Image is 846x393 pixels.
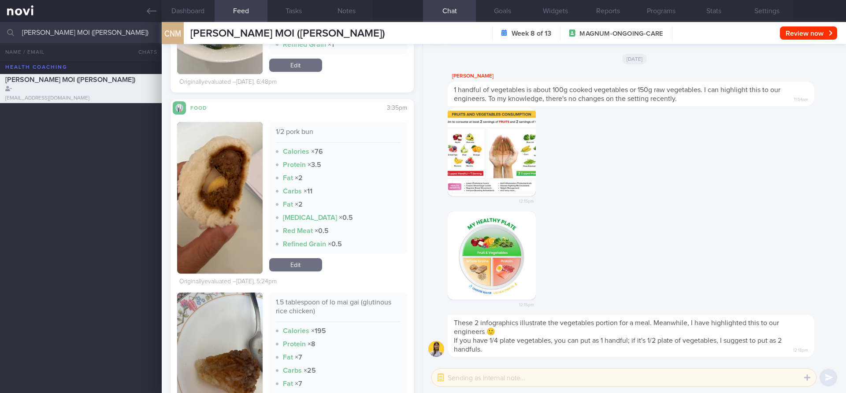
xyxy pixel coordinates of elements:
[179,278,277,286] div: Originally evaluated – [DATE], 5:24pm
[283,341,306,348] strong: Protein
[283,174,293,182] strong: Fat
[295,354,302,361] strong: × 7
[295,380,302,387] strong: × 7
[283,201,293,208] strong: Fat
[295,201,303,208] strong: × 2
[448,71,841,82] div: [PERSON_NAME]
[519,300,534,308] span: 12:15pm
[283,161,306,168] strong: Protein
[311,148,323,155] strong: × 76
[308,161,321,168] strong: × 3.5
[454,337,782,353] span: If you have 1/4 plate vegetables, you can put as 1 handful; if it's 1/2 plate of vegetables, I su...
[387,105,407,111] span: 3:35pm
[315,227,329,234] strong: × 0.5
[311,327,326,334] strong: × 195
[269,59,322,72] a: Edit
[283,241,326,248] strong: Refined Grain
[283,354,293,361] strong: Fat
[448,211,536,300] img: Photo by Elizabeth
[177,122,263,274] img: 1/2 pork bun
[283,188,302,195] strong: Carbs
[308,341,315,348] strong: × 8
[160,17,186,51] div: CNM
[304,188,312,195] strong: × 11
[780,26,837,40] button: Review now
[448,108,536,196] img: Photo by Elizabeth
[283,148,309,155] strong: Calories
[5,76,135,83] span: [PERSON_NAME] MOI ([PERSON_NAME])
[328,241,342,248] strong: × 0.5
[295,174,303,182] strong: × 2
[454,319,779,335] span: These 2 infographics illustrate the vegetables portion for a meal. Meanwhile, I have highlighted ...
[283,214,337,221] strong: [MEDICAL_DATA]
[190,28,385,39] span: [PERSON_NAME] MOI ([PERSON_NAME])
[304,367,316,374] strong: × 25
[793,345,808,353] span: 12:18pm
[283,367,302,374] strong: Carbs
[454,86,780,102] span: 1 handful of vegetables is about 100g cooked vegetables or 150g raw vegetables. I can highlight t...
[126,43,162,61] button: Chats
[186,104,221,111] div: Food
[5,95,156,102] div: [EMAIL_ADDRESS][DOMAIN_NAME]
[328,41,334,48] strong: × 1
[519,196,534,204] span: 12:15pm
[794,94,808,103] span: 11:54am
[276,298,401,322] div: 1.5 tablespoon of lo mai gai (glutinous rice chicken)
[283,327,309,334] strong: Calories
[579,30,663,38] span: MAGNUM-ONGOING-CARE
[339,214,353,221] strong: × 0.5
[276,127,401,143] div: 1/2 pork bun
[283,227,313,234] strong: Red Meat
[179,78,277,86] div: Originally evaluated – [DATE], 6:48pm
[269,258,322,271] a: Edit
[622,54,647,64] span: [DATE]
[283,380,293,387] strong: Fat
[283,41,326,48] strong: Refined Grain
[512,29,551,38] strong: Week 8 of 13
